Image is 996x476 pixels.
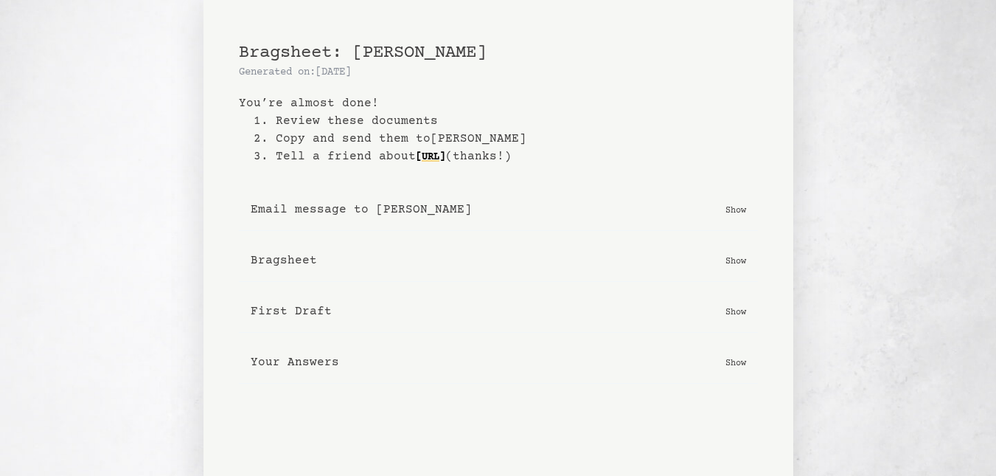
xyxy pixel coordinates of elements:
[239,240,758,282] button: Bragsheet Show
[239,189,758,231] button: Email message to [PERSON_NAME] Show
[725,253,746,268] p: Show
[251,303,332,320] b: First Draft
[254,148,758,165] li: 3. Tell a friend about (thanks!)
[416,145,445,169] a: [URL]
[725,304,746,319] p: Show
[239,291,758,333] button: First Draft Show
[239,94,758,112] b: You’re almost done!
[251,201,472,218] b: Email message to [PERSON_NAME]
[725,355,746,370] p: Show
[251,252,317,269] b: Bragsheet
[239,65,758,80] p: Generated on: [DATE]
[239,43,487,63] span: Bragsheet: [PERSON_NAME]
[254,112,758,130] li: 1. Review these documents
[251,353,339,371] b: Your Answers
[254,130,758,148] li: 2. Copy and send them to [PERSON_NAME]
[239,342,758,384] button: Your Answers Show
[725,202,746,217] p: Show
